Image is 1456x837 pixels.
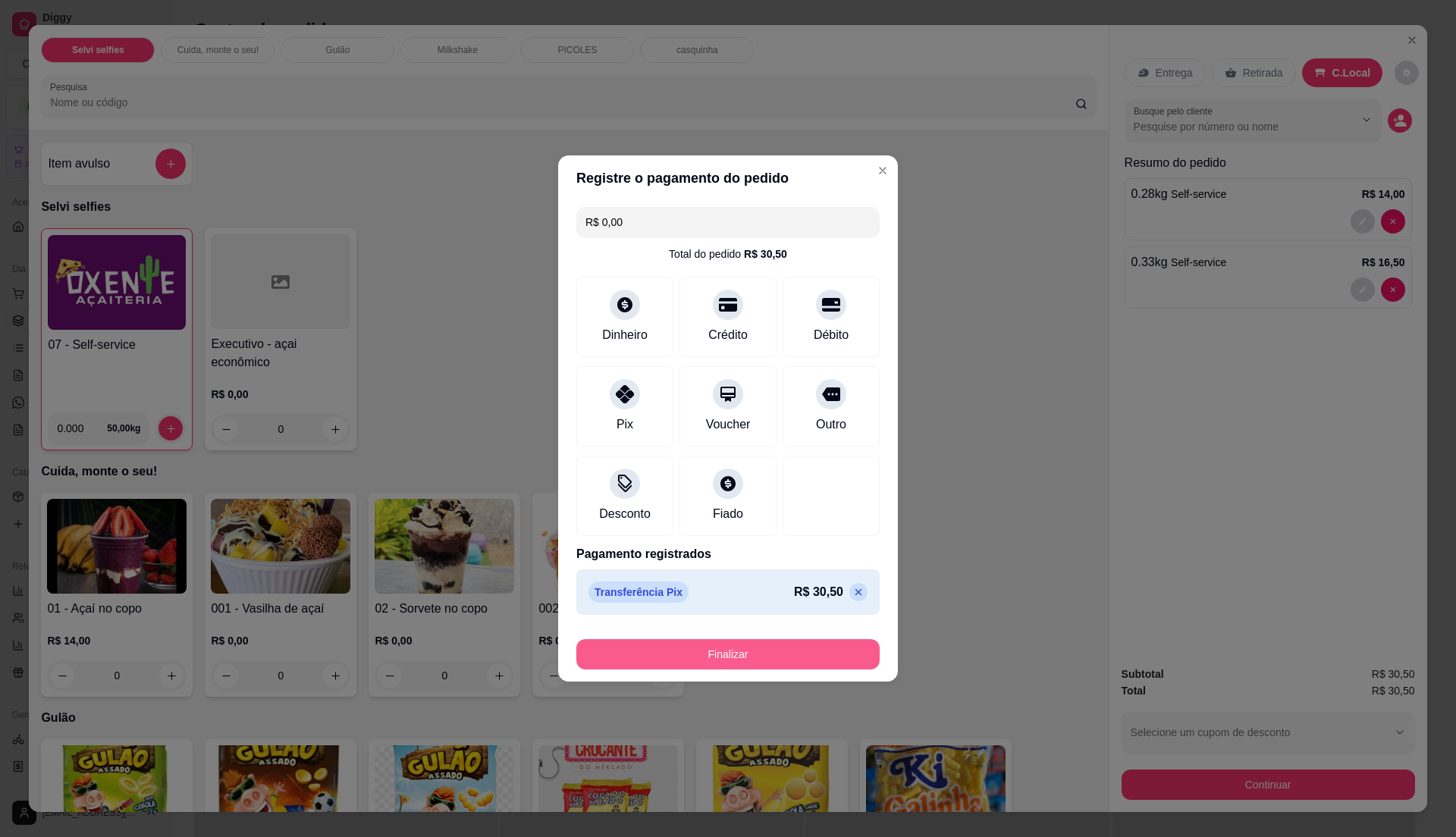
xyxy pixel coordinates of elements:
[794,583,843,601] p: R$ 30,50
[599,505,651,523] div: Desconto
[708,326,748,344] div: Crédito
[558,155,898,201] header: Registre o pagamento do pedido
[576,545,880,563] p: Pagamento registrados
[669,246,787,262] div: Total do pedido
[576,639,880,669] button: Finalizar
[816,415,846,434] div: Outro
[588,582,689,603] p: Transferência Pix
[585,207,871,237] input: Ex.: hambúrguer de cordeiro
[713,505,743,523] div: Fiado
[871,158,895,183] button: Close
[602,326,648,344] div: Dinheiro
[706,415,751,434] div: Voucher
[814,326,849,344] div: Débito
[744,246,787,262] div: R$ 30,50
[617,415,633,434] div: Pix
